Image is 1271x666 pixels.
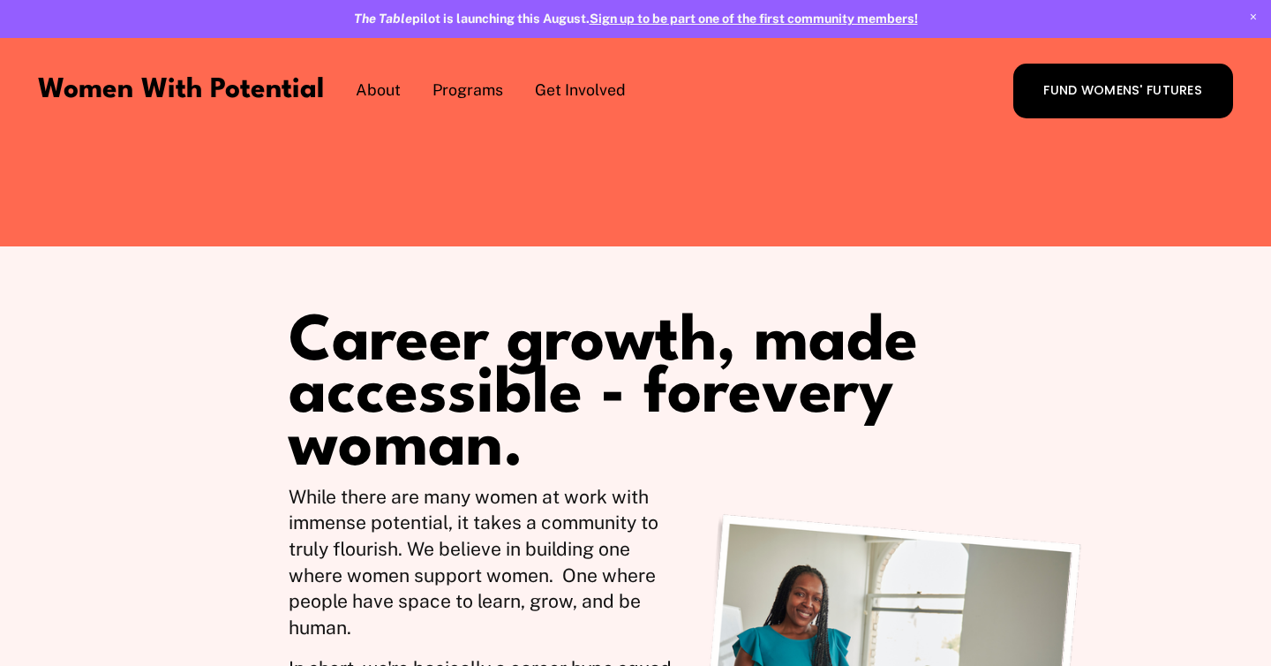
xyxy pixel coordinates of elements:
[289,364,911,479] span: every woman
[535,79,626,102] span: Get Involved
[289,317,1082,474] h1: Career growth, made accessible - for .
[356,79,401,102] span: About
[535,79,626,103] a: folder dropdown
[590,11,918,26] a: Sign up to be part one of the first community members!
[432,79,503,103] a: folder dropdown
[38,77,324,103] a: Women With Potential
[1013,64,1233,119] a: FUND WOMENS' FUTURES
[354,11,590,26] strong: pilot is launching this August.
[432,79,503,102] span: Programs
[289,484,681,641] p: While there are many women at work with immense potential, it takes a community to truly flourish...
[354,11,412,26] em: The Table
[356,79,401,103] a: folder dropdown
